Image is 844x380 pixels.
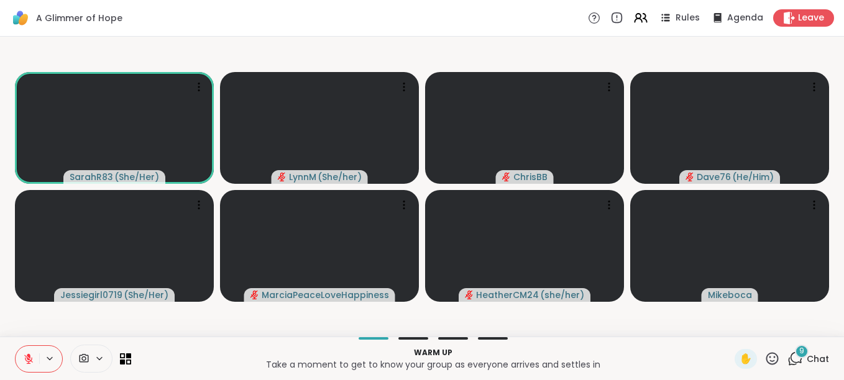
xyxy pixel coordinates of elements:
span: ChrisBB [513,171,548,183]
span: audio-muted [686,173,694,181]
span: MarciaPeaceLoveHappiness [262,289,389,301]
span: A Glimmer of Hope [36,12,122,24]
span: ✋ [740,351,752,366]
span: Mikeboca [708,289,752,301]
span: ( She/Her ) [114,171,159,183]
span: ( she/her ) [540,289,584,301]
span: ( She/her ) [318,171,362,183]
img: ShareWell Logomark [10,7,31,29]
span: SarahR83 [70,171,113,183]
span: ( He/Him ) [732,171,774,183]
p: Take a moment to get to know your group as everyone arrives and settles in [139,358,727,371]
span: Chat [807,353,829,365]
span: audio-muted [250,291,259,299]
span: HeatherCM24 [476,289,539,301]
span: Dave76 [697,171,731,183]
span: Rules [676,12,700,24]
p: Warm up [139,347,727,358]
span: audio-muted [465,291,474,299]
span: audio-muted [502,173,511,181]
span: LynnM [289,171,316,183]
span: ( She/Her ) [124,289,168,301]
span: 9 [799,346,804,356]
span: Leave [798,12,824,24]
span: Agenda [727,12,763,24]
span: audio-muted [278,173,287,181]
span: Jessiegirl0719 [60,289,122,301]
